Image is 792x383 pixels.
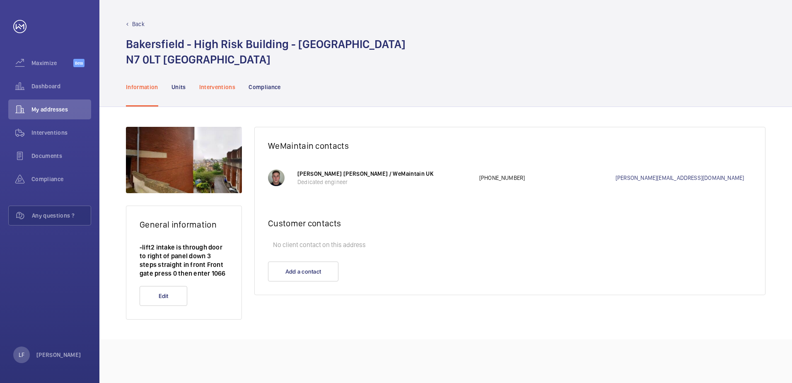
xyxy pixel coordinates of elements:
h2: WeMaintain contacts [268,141,752,151]
p: [PERSON_NAME] [36,351,81,359]
p: No client contact on this address [268,237,752,253]
span: Interventions [31,128,91,137]
span: Documents [31,152,91,160]
h1: Bakersfield - High Risk Building - [GEOGRAPHIC_DATA] N7 0LT [GEOGRAPHIC_DATA] [126,36,406,67]
a: [PERSON_NAME][EMAIL_ADDRESS][DOMAIN_NAME] [616,174,752,182]
p: [PHONE_NUMBER] [479,174,616,182]
p: Information [126,83,158,91]
span: Maximize [31,59,73,67]
span: My addresses [31,105,91,114]
span: Dashboard [31,82,91,90]
p: Units [171,83,186,91]
p: [PERSON_NAME] [PERSON_NAME] / WeMaintain UK [297,170,471,178]
p: LF [19,351,24,359]
span: Beta [73,59,85,67]
p: Compliance [249,83,281,91]
p: Interventions [199,83,236,91]
button: Add a contact [268,262,338,281]
span: Any questions ? [32,211,91,220]
p: Dedicated engineer [297,178,471,186]
h2: Customer contacts [268,218,752,228]
button: Edit [140,286,187,306]
span: Compliance [31,175,91,183]
p: -lift2 intake is through door to right of panel down 3 steps straight in front Front gate press 0... [140,243,228,278]
p: Back [132,20,145,28]
h2: General information [140,219,228,230]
